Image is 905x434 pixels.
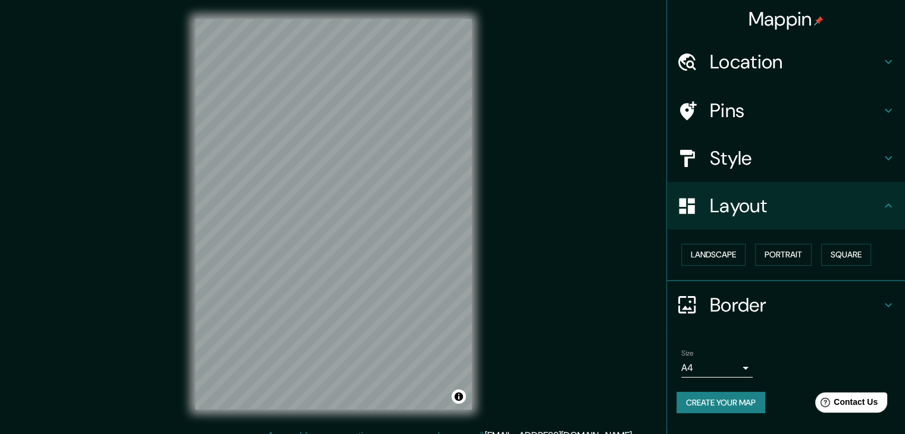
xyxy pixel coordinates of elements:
[681,244,746,266] button: Landscape
[677,392,765,414] button: Create your map
[667,134,905,182] div: Style
[755,244,812,266] button: Portrait
[710,50,881,74] h4: Location
[710,99,881,122] h4: Pins
[799,388,892,421] iframe: Help widget launcher
[681,358,753,378] div: A4
[667,182,905,229] div: Layout
[195,19,472,410] canvas: Map
[667,38,905,86] div: Location
[749,7,824,31] h4: Mappin
[710,146,881,170] h4: Style
[452,389,466,404] button: Toggle attribution
[710,194,881,218] h4: Layout
[667,281,905,329] div: Border
[667,87,905,134] div: Pins
[710,293,881,317] h4: Border
[814,16,823,26] img: pin-icon.png
[681,348,694,358] label: Size
[821,244,871,266] button: Square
